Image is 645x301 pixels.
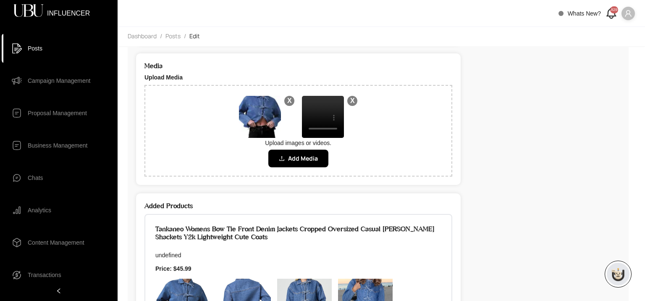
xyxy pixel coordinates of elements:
li: / [184,32,186,41]
span: upload [279,156,285,161]
span: INFLUENCER [47,10,90,12]
span: Add Media [288,154,318,163]
span: Dashboard [128,32,157,40]
span: Content Management [28,234,84,251]
span: user [624,10,632,17]
span: Edit [189,32,200,40]
a: Posts [164,32,182,41]
span: X [347,96,357,106]
span: Proposal Management [28,105,87,121]
h2: Media [144,62,452,70]
label: Upload Media [144,74,452,81]
span: Chats [28,169,43,186]
h3: Price: $ 45.99 [155,265,441,272]
div: X [300,94,359,140]
img: media-0 [239,96,281,138]
span: Posts [28,40,42,57]
span: Analytics [28,202,51,219]
img: chatboticon-C4A3G2IU.png [610,266,627,283]
li: / [160,32,162,41]
button: Add Media [268,150,328,167]
h2: Tankaneo Womens Bow Tie Front Denim Jackets Cropped Oversized Casual [PERSON_NAME] Shackets Y2k L... [155,225,441,241]
span: Business Management [28,137,87,154]
span: Whats New? [568,10,601,17]
span: Transactions [28,267,61,283]
span: left [56,288,62,294]
span: X [284,96,294,106]
h2: Added Products [144,202,452,210]
div: 829 [610,6,618,13]
p: undefined [155,252,441,259]
div: X [237,94,296,140]
span: Campaign Management [28,72,90,89]
p: Upload images or videos. [154,140,443,146]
